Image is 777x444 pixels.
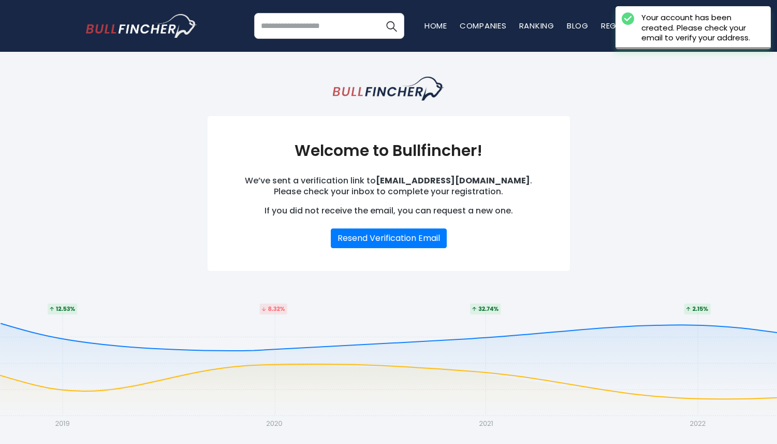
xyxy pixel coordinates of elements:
img: bullfincher logo [86,14,197,38]
button: Search [378,13,404,39]
p: If you did not receive the email, you can request a new one. [230,206,547,217]
a: Blog [567,20,589,31]
a: Register [601,20,638,31]
button: Resend Verification Email [331,228,447,248]
h3: Welcome to Bullfincher! [230,139,547,163]
strong: [EMAIL_ADDRESS][DOMAIN_NAME] [376,175,530,187]
p: We’ve sent a verification link to . Please check your inbox to complete your registration. [230,176,547,197]
a: Go to homepage [86,14,197,38]
a: Companies [460,20,507,31]
a: Home [424,20,447,31]
a: Ranking [519,20,554,31]
div: Your account has been created. Please check your email to verify your address. [641,12,765,43]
